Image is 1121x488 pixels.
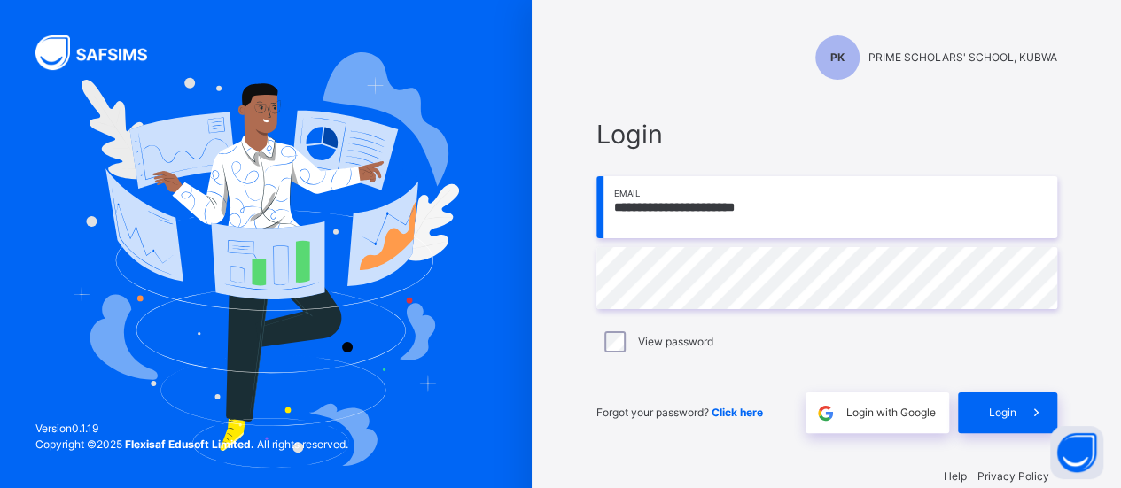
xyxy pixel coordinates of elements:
[73,52,460,469] img: Hero Image
[868,50,1057,66] span: PRIME SCHOLARS' SCHOOL, KUBWA
[989,405,1016,421] span: Login
[35,421,348,437] span: Version 0.1.19
[125,438,254,451] strong: Flexisaf Edusoft Limited.
[1050,426,1103,479] button: Open asap
[977,469,1049,483] a: Privacy Policy
[35,35,168,70] img: SAFSIMS Logo
[596,115,1057,153] span: Login
[638,334,713,350] label: View password
[712,406,763,419] a: Click here
[830,50,845,66] span: PK
[846,405,936,421] span: Login with Google
[35,438,348,451] span: Copyright © 2025 All rights reserved.
[815,403,836,423] img: google.396cfc9801f0270233282035f929180a.svg
[596,406,763,419] span: Forgot your password?
[944,469,967,483] a: Help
